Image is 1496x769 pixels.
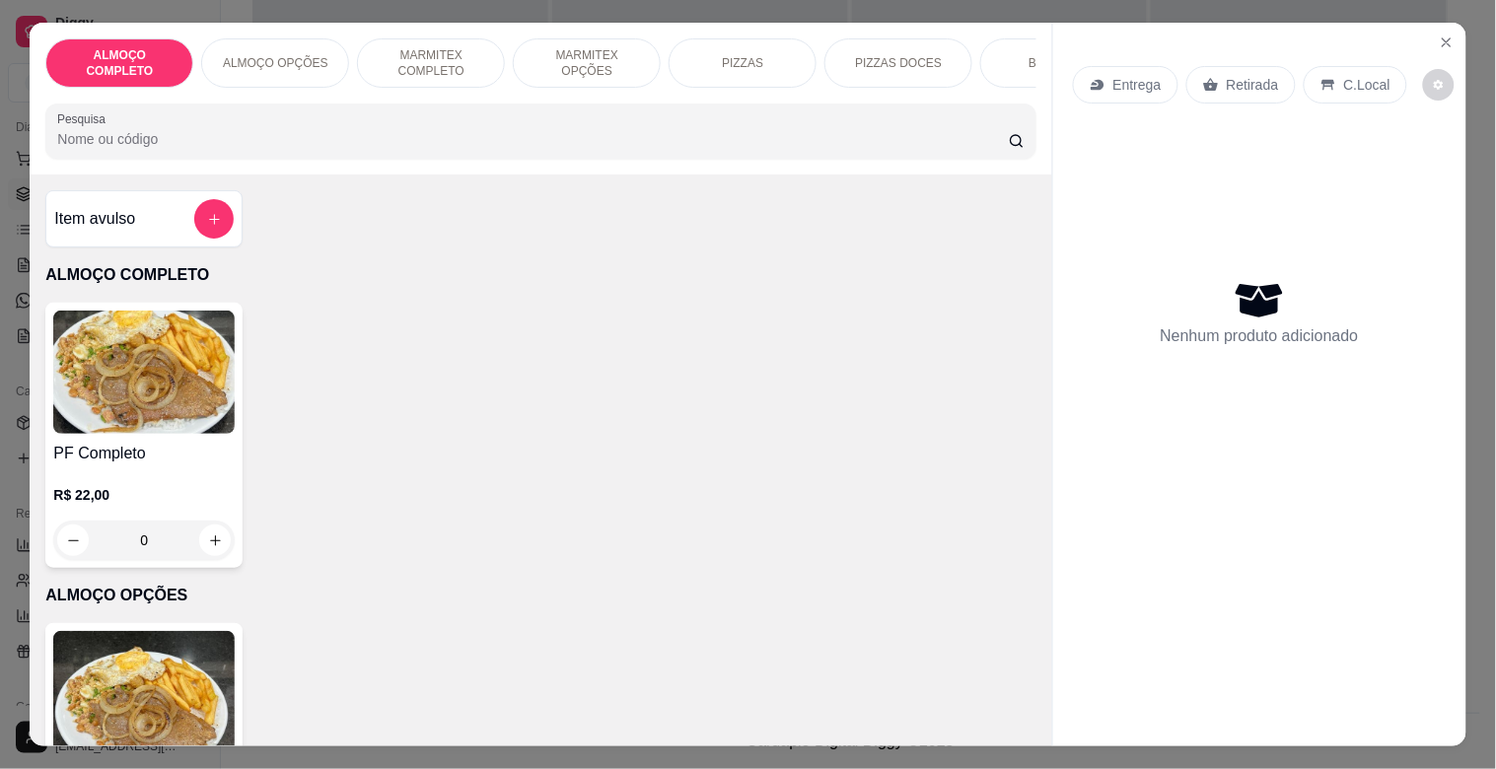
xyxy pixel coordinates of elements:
p: C.Local [1344,75,1390,95]
p: PIZZAS DOCES [855,55,942,71]
p: PIZZAS [722,55,763,71]
img: product-image [53,311,235,434]
h4: PF Completo [53,442,235,465]
label: Pesquisa [57,110,112,127]
p: MARMITEX COMPLETO [374,47,488,79]
button: decrease-product-quantity [1423,69,1455,101]
input: Pesquisa [57,129,1009,149]
img: product-image [53,631,235,754]
button: add-separate-item [194,199,234,239]
p: ALMOÇO OPÇÕES [223,55,328,71]
p: ALMOÇO COMPLETO [62,47,177,79]
button: Close [1431,27,1462,58]
p: Retirada [1227,75,1279,95]
p: R$ 22,00 [53,485,235,505]
p: ALMOÇO COMPLETO [45,263,1035,287]
p: MARMITEX OPÇÕES [530,47,644,79]
p: Nenhum produto adicionado [1161,324,1359,348]
p: ALMOÇO OPÇÕES [45,584,1035,607]
p: Entrega [1113,75,1162,95]
p: BEBIDAS [1029,55,1080,71]
h4: Item avulso [54,207,135,231]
